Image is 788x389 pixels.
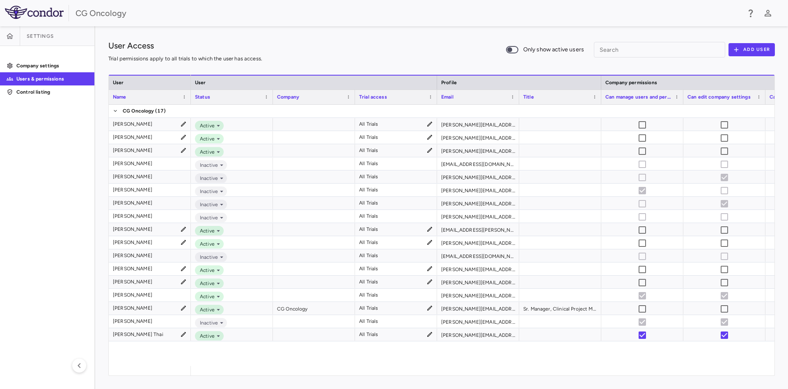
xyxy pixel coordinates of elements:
span: Active [197,122,215,129]
div: [EMAIL_ADDRESS][PERSON_NAME][DOMAIN_NAME] [437,223,519,236]
span: Active [197,148,215,156]
span: User is inactive [634,248,651,265]
div: All Trials [359,288,378,302]
span: Title [523,94,534,100]
span: Company permissions [605,80,657,85]
div: [PERSON_NAME] [113,315,152,328]
div: [PERSON_NAME] [113,157,152,170]
div: [PERSON_NAME][EMAIL_ADDRESS][DOMAIN_NAME] [437,262,519,275]
span: Active [197,227,215,235]
span: User is inactive [716,169,733,186]
div: [PERSON_NAME] [113,236,152,249]
span: User is inactive [634,313,651,331]
span: Cannot update permissions for current user [716,287,733,304]
div: [PERSON_NAME] [113,170,152,183]
span: User is inactive [634,182,651,199]
span: Active [197,293,215,300]
span: Can edit company settings [687,94,751,100]
div: All Trials [359,275,378,288]
div: [PERSON_NAME][EMAIL_ADDRESS][PERSON_NAME][DOMAIN_NAME] [437,289,519,302]
div: [PERSON_NAME] [113,183,152,196]
span: Trial access [359,94,387,100]
div: [PERSON_NAME][EMAIL_ADDRESS][PERSON_NAME][DOMAIN_NAME] [437,210,519,223]
span: Inactive [197,201,218,208]
div: [PERSON_NAME][EMAIL_ADDRESS][PERSON_NAME][DOMAIN_NAME] [437,131,519,144]
span: User is inactive [716,208,733,226]
div: [PERSON_NAME] [113,117,152,131]
div: All Trials [359,249,378,262]
div: All Trials [359,131,378,144]
div: All Trials [359,315,378,328]
span: Active [197,135,215,143]
div: All Trials [359,157,378,170]
div: CG Oncology [76,7,740,19]
div: [PERSON_NAME][EMAIL_ADDRESS][DOMAIN_NAME] [437,184,519,196]
span: Inactive [197,319,218,327]
div: [PERSON_NAME] [113,223,152,236]
span: CG Oncology [123,104,154,117]
div: [PERSON_NAME][EMAIL_ADDRESS][DOMAIN_NAME] [437,197,519,209]
div: All Trials [359,209,378,223]
div: All Trials [359,196,378,209]
span: User is inactive [716,195,733,212]
span: User is inactive [634,208,651,226]
span: Cannot update permissions for current user [634,287,651,304]
div: [PERSON_NAME] [113,288,152,302]
p: Users & permissions [16,75,88,83]
span: Name [113,94,126,100]
div: [PERSON_NAME][EMAIL_ADDRESS][PERSON_NAME][DOMAIN_NAME] [437,276,519,288]
div: All Trials [359,117,378,131]
span: Status [195,94,210,100]
span: User is inactive [716,248,733,265]
span: Active [197,280,215,287]
span: Settings [27,33,54,39]
span: Active [197,332,215,340]
div: [PERSON_NAME][EMAIL_ADDRESS][DOMAIN_NAME] [437,328,519,341]
div: [PERSON_NAME] [113,131,152,144]
div: [PERSON_NAME] [113,209,152,223]
span: User is inactive [634,195,651,212]
span: Inactive [197,188,218,195]
span: User is inactive [634,169,651,186]
div: [PERSON_NAME] [113,196,152,209]
div: [PERSON_NAME][EMAIL_ADDRESS][PERSON_NAME][DOMAIN_NAME] [437,302,519,315]
span: Active [197,267,215,274]
div: [PERSON_NAME][EMAIL_ADDRESS][PERSON_NAME][DOMAIN_NAME] [437,118,519,131]
img: logo-full-SnFGN8VE.png [5,6,64,19]
div: [PERSON_NAME][EMAIL_ADDRESS][PERSON_NAME][DOMAIN_NAME] [437,144,519,157]
span: User is inactive [716,156,733,173]
div: CG Oncology [273,302,355,315]
div: [PERSON_NAME][EMAIL_ADDRESS][PERSON_NAME][DOMAIN_NAME] [437,236,519,249]
span: Inactive [197,161,218,169]
button: Add User [728,43,775,56]
div: [PERSON_NAME][EMAIL_ADDRESS][PERSON_NAME][DOMAIN_NAME] [437,170,519,183]
div: All Trials [359,170,378,183]
div: All Trials [359,144,378,157]
div: [PERSON_NAME][EMAIL_ADDRESS][PERSON_NAME][DOMAIN_NAME] [437,315,519,328]
span: Profile [441,80,457,85]
div: [PERSON_NAME] [113,249,152,262]
div: All Trials [359,236,378,249]
span: Inactive [197,253,218,261]
div: All Trials [359,183,378,196]
p: Company settings [16,62,88,69]
span: Email [441,94,454,100]
span: User [195,80,206,85]
span: Company [277,94,299,100]
div: All Trials [359,302,378,315]
h1: User Access [108,39,154,52]
span: User is inactive [634,156,651,173]
div: All Trials [359,223,378,236]
p: Control listing [16,88,88,96]
span: (17) [155,104,166,117]
div: [PERSON_NAME] [113,302,152,315]
div: [PERSON_NAME] [113,144,152,157]
span: User is inactive [716,313,733,331]
span: User [113,80,124,85]
span: User is inactive [716,182,733,199]
div: [PERSON_NAME] [113,275,152,288]
span: Only show active users [523,45,584,54]
span: Inactive [197,175,218,182]
span: Inactive [197,214,218,221]
div: All Trials [359,262,378,275]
